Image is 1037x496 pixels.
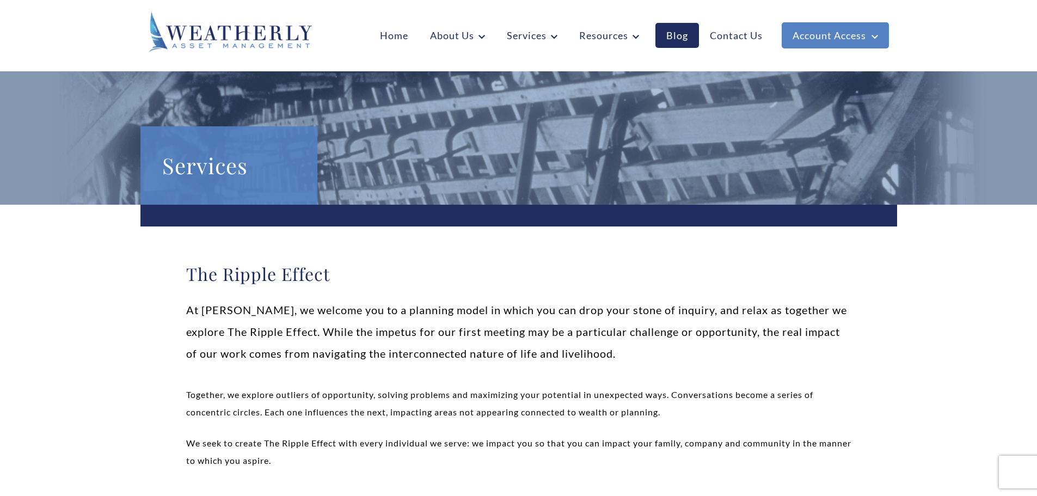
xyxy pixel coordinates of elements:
a: Contact Us [699,23,774,48]
a: About Us [419,23,496,48]
a: Blog [655,23,699,48]
p: We seek to create The Ripple Effect with every individual we serve: we impact you so that you can... [186,434,851,469]
img: Weatherly [149,12,312,52]
a: Home [369,23,419,48]
p: Together, we explore outliers of opportunity, solving problems and maximizing your potential in u... [186,386,851,421]
p: At [PERSON_NAME], we welcome you to a planning model in which you can drop your stone of inquiry,... [186,299,851,364]
a: Services [496,23,568,48]
a: Resources [568,23,650,48]
h1: Services [162,148,296,183]
h2: The Ripple Effect [186,263,851,285]
a: Account Access [782,22,889,48]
